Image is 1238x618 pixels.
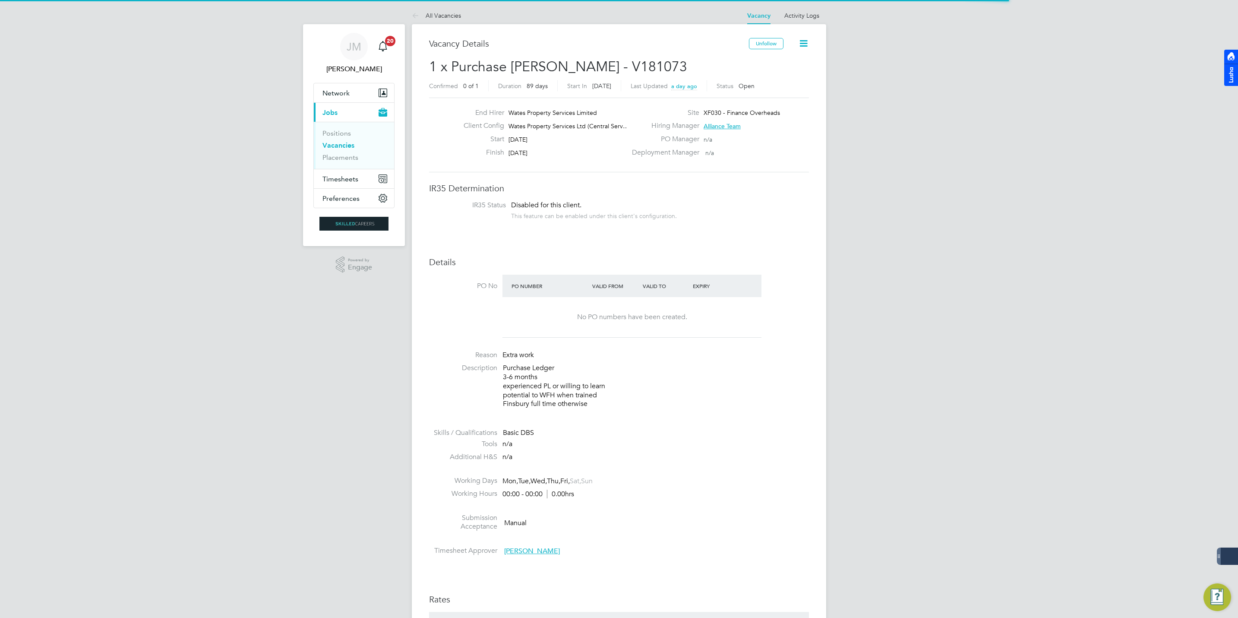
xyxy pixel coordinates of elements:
label: Hiring Manager [627,121,699,130]
a: Activity Logs [784,12,819,19]
span: 1 x Purchase [PERSON_NAME] - V181073 [429,58,687,75]
span: Disabled for this client. [511,201,581,209]
label: Reason [429,351,497,360]
label: Finish [457,148,504,157]
label: Duration [498,82,521,90]
span: 0.00hrs [547,490,574,498]
span: Jobs [322,108,338,117]
nav: Main navigation [303,24,405,246]
h3: Rates [429,594,809,605]
label: Working Hours [429,489,497,498]
a: 20 [374,33,392,60]
a: Positions [322,129,351,137]
img: skilledcareers-logo-retina.png [319,217,388,231]
button: Engage Resource Center [1203,583,1231,611]
span: JM [347,41,361,52]
a: All Vacancies [412,12,461,19]
span: [DATE] [508,136,527,143]
label: Description [429,364,497,373]
label: Start In [567,82,587,90]
a: JM[PERSON_NAME] [313,33,395,74]
button: Unfollow [749,38,783,49]
div: Expiry [691,278,741,294]
button: Preferences [314,189,394,208]
span: 0 of 1 [463,82,479,90]
a: Go to home page [313,217,395,231]
span: n/a [705,149,714,157]
span: Alliance Team [704,122,741,130]
a: Vacancies [322,141,354,149]
div: PO Number [509,278,590,294]
h3: Details [429,257,809,268]
span: [PERSON_NAME] [504,547,560,555]
label: Skills / Qualifications [429,428,497,437]
span: Tue, [518,477,531,485]
label: PO Manager [627,135,699,144]
span: [DATE] [592,82,611,90]
span: Wates Property Services Ltd (Central Serv… [508,122,629,130]
span: Manual [504,518,527,527]
span: Wed, [531,477,547,485]
span: [DATE] [508,149,527,157]
div: Valid To [641,278,691,294]
label: Additional H&S [429,453,497,462]
a: Placements [322,153,358,162]
label: Tools [429,440,497,449]
div: This feature can be enabled under this client's configuration. [511,210,677,220]
span: Mon, [502,477,518,485]
label: End Hirer [457,108,504,117]
span: Sun [581,477,593,485]
span: Jack McMurray [313,64,395,74]
span: Wates Property Services Limited [508,109,597,117]
label: Status [717,82,733,90]
span: Preferences [322,194,360,203]
div: No PO numbers have been created. [511,313,753,322]
div: Jobs [314,122,394,169]
label: Start [457,135,504,144]
label: Client Config [457,121,504,130]
div: Basic DBS [503,428,809,437]
button: Jobs [314,103,394,122]
p: Purchase Ledger 3-6 months experienced PL or willing to learn potential to WFH when trained Finsb... [503,364,809,409]
span: Thu, [547,477,560,485]
span: Fri, [560,477,570,485]
span: Open [739,82,755,90]
span: Extra work [502,351,534,359]
label: Working Days [429,476,497,485]
div: Valid From [590,278,641,294]
a: Vacancy [747,12,771,19]
h3: IR35 Determination [429,183,809,194]
label: Last Updated [631,82,668,90]
span: 20 [385,36,395,46]
span: Network [322,89,350,97]
a: Powered byEngage [336,257,373,273]
span: Powered by [348,257,372,264]
div: 00:00 - 00:00 [502,490,574,499]
span: Timesheets [322,175,358,183]
span: Engage [348,264,372,271]
button: Network [314,83,394,102]
label: IR35 Status [438,201,506,210]
button: Timesheets [314,169,394,188]
label: Confirmed [429,82,458,90]
label: Site [627,108,699,117]
span: Sat, [570,477,581,485]
label: Deployment Manager [627,148,699,157]
span: n/a [502,440,512,448]
span: n/a [502,453,512,461]
label: Timesheet Approver [429,546,497,555]
h3: Vacancy Details [429,38,749,49]
label: Submission Acceptance [429,513,497,532]
span: a day ago [671,82,697,90]
label: PO No [429,282,497,291]
span: 89 days [527,82,548,90]
span: n/a [704,136,712,143]
span: XF030 - Finance Overheads [704,109,780,117]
